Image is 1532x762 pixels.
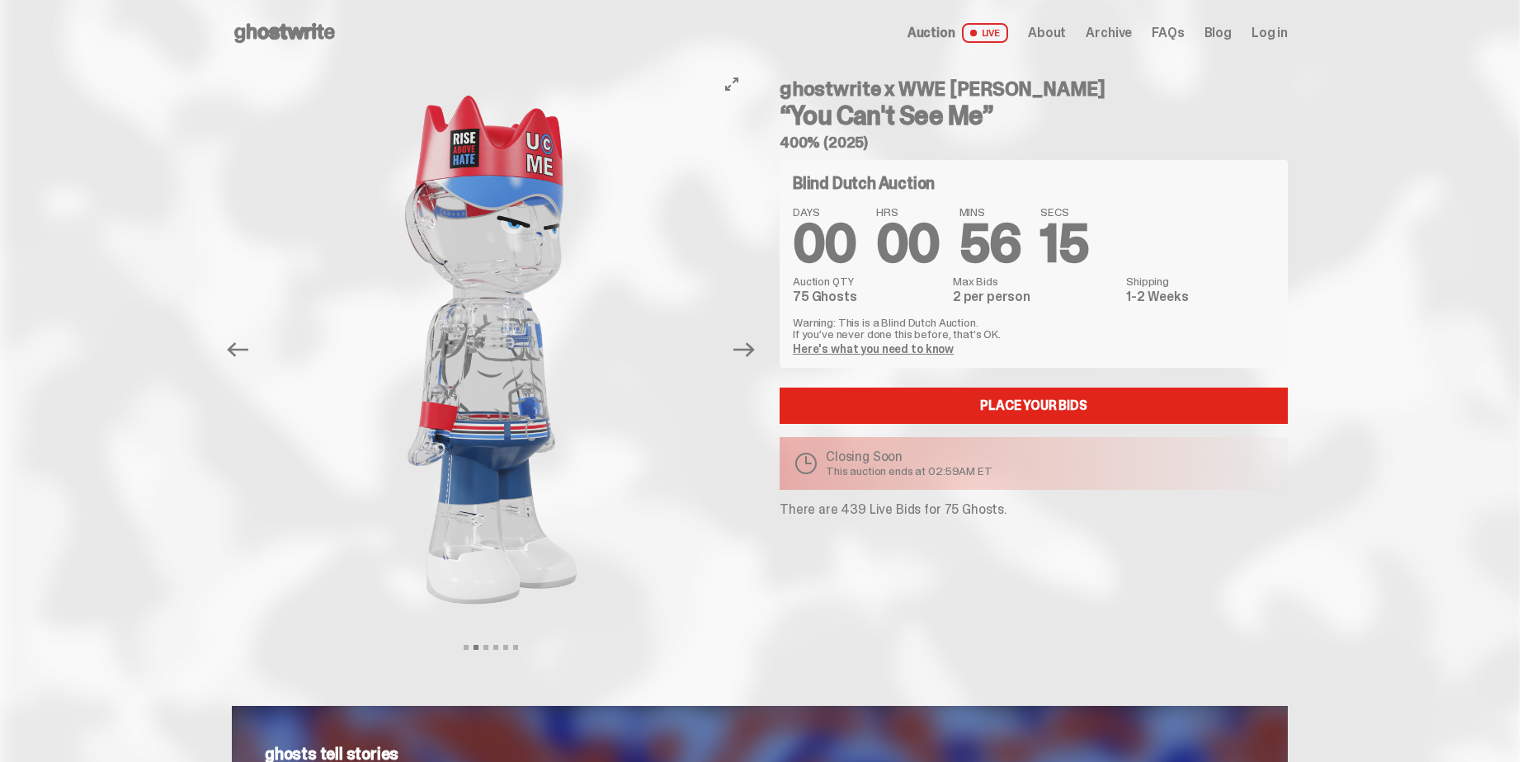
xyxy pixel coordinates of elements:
[826,450,992,463] p: Closing Soon
[953,290,1116,303] dd: 2 per person
[780,79,1288,99] h4: ghostwrite x WWE [PERSON_NAME]
[1252,26,1288,40] a: Log in
[780,388,1288,424] a: Place your Bids
[503,645,508,650] button: View slide 5
[793,275,943,287] dt: Auction QTY
[513,645,518,650] button: View slide 6
[726,332,762,368] button: Next
[464,645,469,650] button: View slide 1
[959,206,1021,218] span: MINS
[780,503,1288,516] p: There are 439 Live Bids for 75 Ghosts.
[493,645,498,650] button: View slide 4
[876,206,940,218] span: HRS
[907,23,1008,43] a: Auction LIVE
[1028,26,1066,40] a: About
[722,74,742,94] button: View full-screen
[219,332,256,368] button: Previous
[953,275,1116,287] dt: Max Bids
[793,206,856,218] span: DAYS
[780,135,1288,150] h5: 400% (2025)
[1126,275,1275,287] dt: Shipping
[1086,26,1132,40] a: Archive
[1204,26,1232,40] a: Blog
[265,746,1255,762] p: ghosts tell stories
[826,465,992,477] p: This auction ends at 02:59AM ET
[876,209,940,278] span: 00
[793,317,1275,340] p: Warning: This is a Blind Dutch Auction. If you’ve never done this before, that’s OK.
[1040,209,1088,278] span: 15
[793,175,935,191] h4: Blind Dutch Auction
[780,102,1288,129] h3: “You Can't See Me”
[1040,206,1088,218] span: SECS
[793,290,943,303] dd: 75 Ghosts
[483,645,488,650] button: View slide 3
[1126,290,1275,303] dd: 1-2 Weeks
[907,26,955,40] span: Auction
[474,645,478,650] button: View slide 2
[793,341,954,356] a: Here's what you need to know
[793,209,856,278] span: 00
[1152,26,1184,40] a: FAQs
[264,66,718,633] img: John_Cena_Hero_3.png
[959,209,1021,278] span: 56
[962,23,1009,43] span: LIVE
